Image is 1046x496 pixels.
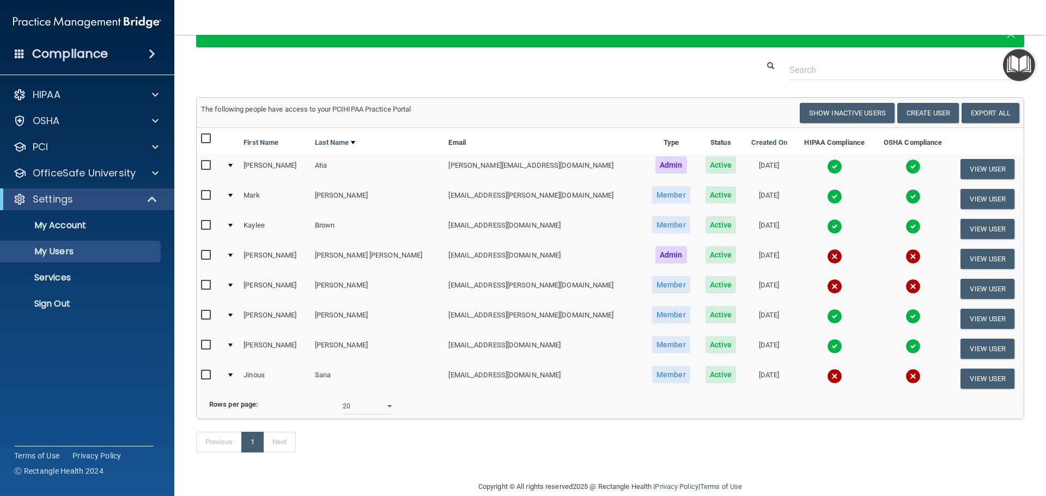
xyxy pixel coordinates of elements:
[444,334,644,364] td: [EMAIL_ADDRESS][DOMAIN_NAME]
[827,219,842,234] img: tick.e7d51cea.svg
[33,167,136,180] p: OfficeSafe University
[960,279,1014,299] button: View User
[744,334,795,364] td: [DATE]
[444,154,644,184] td: [PERSON_NAME][EMAIL_ADDRESS][DOMAIN_NAME]
[311,154,445,184] td: Atia
[32,46,108,62] h4: Compliance
[263,432,296,452] a: Next
[33,114,60,127] p: OSHA
[960,309,1014,329] button: View User
[789,60,1016,80] input: Search
[33,140,48,154] p: PCI
[13,193,158,206] a: Settings
[744,244,795,274] td: [DATE]
[444,364,644,393] td: [EMAIL_ADDRESS][DOMAIN_NAME]
[962,103,1019,123] a: Export All
[14,450,59,461] a: Terms of Use
[827,279,842,294] img: cross.ca9f0e7f.svg
[827,339,842,354] img: tick.e7d51cea.svg
[706,156,737,174] span: Active
[905,249,921,264] img: cross.ca9f0e7f.svg
[311,214,445,244] td: Brown
[960,369,1014,389] button: View User
[311,244,445,274] td: [PERSON_NAME] [PERSON_NAME]
[751,136,787,149] a: Created On
[800,103,895,123] button: Show Inactive Users
[827,249,842,264] img: cross.ca9f0e7f.svg
[13,114,159,127] a: OSHA
[744,184,795,214] td: [DATE]
[897,103,959,123] button: Create User
[905,219,921,234] img: tick.e7d51cea.svg
[311,184,445,214] td: [PERSON_NAME]
[33,193,73,206] p: Settings
[239,304,310,334] td: [PERSON_NAME]
[7,246,156,257] p: My Users
[33,88,60,101] p: HIPAA
[744,274,795,304] td: [DATE]
[827,159,842,174] img: tick.e7d51cea.svg
[14,466,104,476] span: Ⓒ Rectangle Health 2024
[652,186,690,204] span: Member
[1006,26,1016,39] button: Close
[698,128,744,154] th: Status
[444,214,644,244] td: [EMAIL_ADDRESS][DOMAIN_NAME]
[905,309,921,324] img: tick.e7d51cea.svg
[239,244,310,274] td: [PERSON_NAME]
[1003,49,1035,81] button: Open Resource Center
[827,309,842,324] img: tick.e7d51cea.svg
[795,128,874,154] th: HIPAA Compliance
[960,339,1014,359] button: View User
[7,298,156,309] p: Sign Out
[239,184,310,214] td: Mark
[196,432,242,452] a: Previous
[652,366,690,383] span: Member
[13,167,159,180] a: OfficeSafe University
[874,128,952,154] th: OSHA Compliance
[444,304,644,334] td: [EMAIL_ADDRESS][PERSON_NAME][DOMAIN_NAME]
[311,274,445,304] td: [PERSON_NAME]
[960,159,1014,179] button: View User
[905,339,921,354] img: tick.e7d51cea.svg
[827,189,842,204] img: tick.e7d51cea.svg
[655,482,698,491] a: Privacy Policy
[706,186,737,204] span: Active
[13,11,161,33] img: PMB logo
[239,214,310,244] td: Kaylee
[239,274,310,304] td: [PERSON_NAME]
[311,334,445,364] td: [PERSON_NAME]
[960,249,1014,269] button: View User
[239,154,310,184] td: [PERSON_NAME]
[644,128,698,154] th: Type
[13,88,159,101] a: HIPAA
[239,364,310,393] td: Jinous
[905,279,921,294] img: cross.ca9f0e7f.svg
[960,189,1014,209] button: View User
[444,244,644,274] td: [EMAIL_ADDRESS][DOMAIN_NAME]
[311,304,445,334] td: [PERSON_NAME]
[201,105,411,113] span: The following people have access to your PCIHIPAA Practice Portal
[700,482,742,491] a: Terms of Use
[960,219,1014,239] button: View User
[744,214,795,244] td: [DATE]
[244,136,278,149] a: First Name
[652,276,690,293] span: Member
[744,154,795,184] td: [DATE]
[706,216,737,234] span: Active
[13,140,159,154] a: PCI
[827,369,842,384] img: cross.ca9f0e7f.svg
[652,216,690,234] span: Member
[652,306,690,323] span: Member
[209,400,258,408] b: Rows per page:
[706,306,737,323] span: Active
[706,336,737,353] span: Active
[744,304,795,334] td: [DATE]
[652,336,690,353] span: Member
[706,366,737,383] span: Active
[706,246,737,264] span: Active
[905,369,921,384] img: cross.ca9f0e7f.svg
[444,184,644,214] td: [EMAIL_ADDRESS][PERSON_NAME][DOMAIN_NAME]
[905,159,921,174] img: tick.e7d51cea.svg
[315,136,355,149] a: Last Name
[7,220,156,231] p: My Account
